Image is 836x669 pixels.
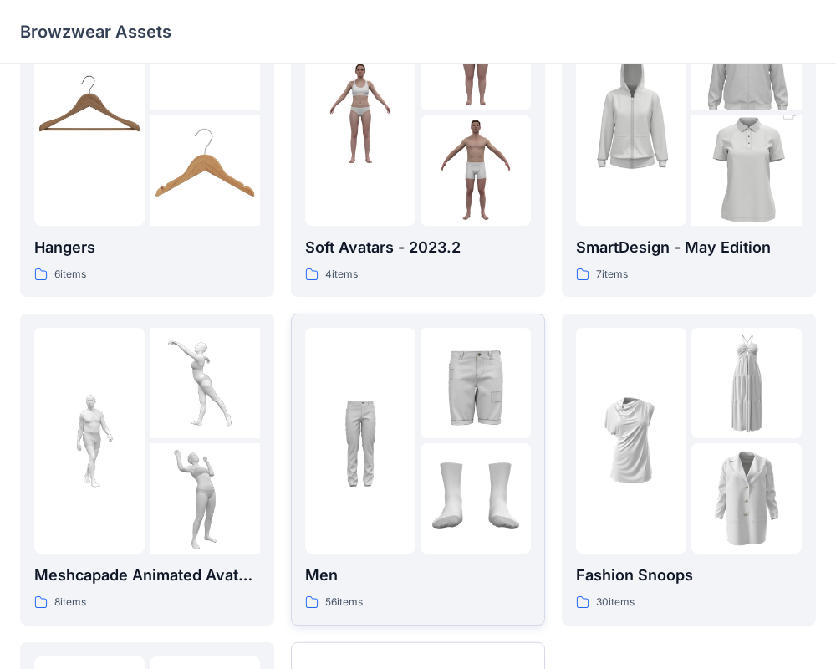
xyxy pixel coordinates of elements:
[150,443,260,554] img: folder 3
[596,266,628,283] p: 7 items
[325,594,363,611] p: 56 items
[305,386,415,496] img: folder 1
[421,328,531,438] img: folder 2
[576,30,686,196] img: folder 1
[596,594,635,611] p: 30 items
[54,266,86,283] p: 6 items
[34,58,145,168] img: folder 1
[421,443,531,554] img: folder 3
[305,564,531,587] p: Men
[325,266,358,283] p: 4 items
[691,88,802,253] img: folder 3
[576,564,802,587] p: Fashion Snoops
[691,443,802,554] img: folder 3
[34,236,260,259] p: Hangers
[291,314,545,626] a: folder 1folder 2folder 3Men56items
[20,314,274,626] a: folder 1folder 2folder 3Meshcapade Animated Avatars8items
[150,328,260,438] img: folder 2
[34,386,145,496] img: folder 1
[421,115,531,226] img: folder 3
[20,20,171,43] p: Browzwear Assets
[305,236,531,259] p: Soft Avatars - 2023.2
[562,314,816,626] a: folder 1folder 2folder 3Fashion Snoops30items
[150,115,260,226] img: folder 3
[576,386,686,496] img: folder 1
[305,58,415,168] img: folder 1
[691,328,802,438] img: folder 2
[576,236,802,259] p: SmartDesign - May Edition
[54,594,86,611] p: 8 items
[34,564,260,587] p: Meshcapade Animated Avatars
